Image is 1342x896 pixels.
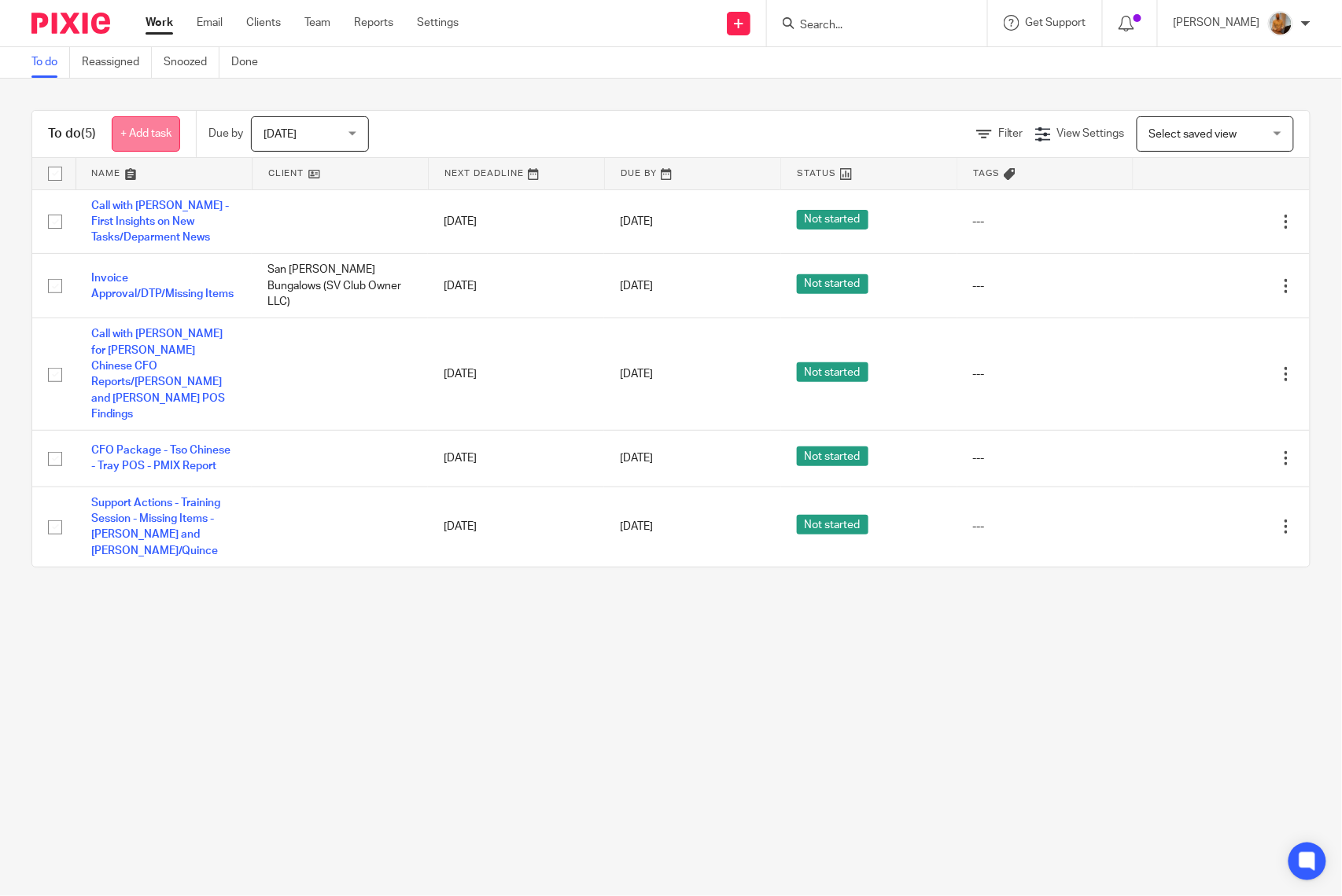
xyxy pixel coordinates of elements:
[973,366,1118,382] div: ---
[428,318,604,431] td: [DATE]
[620,281,653,292] span: [DATE]
[797,210,868,230] span: Not started
[973,450,1118,466] div: ---
[620,369,653,380] span: [DATE]
[112,116,180,152] a: + Add task
[252,254,428,318] td: San [PERSON_NAME] Bungalows (SV Club Owner LLC)
[1057,128,1125,139] span: View Settings
[973,169,1000,178] span: Tags
[91,273,234,299] a: Invoice Approval/DTP/Missing Items
[91,498,220,556] a: Support Actions - Training Session - Missing Items - [PERSON_NAME] and [PERSON_NAME]/Quince
[973,278,1118,294] div: ---
[91,329,225,420] a: Call with [PERSON_NAME] for [PERSON_NAME] Chinese CFO Reports/[PERSON_NAME] and [PERSON_NAME] POS...
[798,19,940,33] input: Search
[428,254,604,318] td: [DATE]
[797,362,868,382] span: Not started
[998,128,1023,139] span: Filter
[146,15,173,31] a: Work
[620,521,653,532] span: [DATE]
[620,453,653,464] span: [DATE]
[91,445,230,472] a: CFO Package - Tso Chinese - Tray POS - PMIX Report
[31,47,70,78] a: To do
[354,15,393,31] a: Reports
[1174,15,1260,31] p: [PERSON_NAME]
[1149,129,1237,140] span: Select saved view
[81,127,96,140] span: (5)
[1268,11,1293,36] img: 1234.JPG
[264,129,297,140] span: [DATE]
[428,189,604,254] td: [DATE]
[304,15,330,31] a: Team
[973,519,1118,534] div: ---
[797,274,868,294] span: Not started
[231,47,270,78] a: Done
[246,15,281,31] a: Clients
[973,214,1118,230] div: ---
[197,15,223,31] a: Email
[417,15,459,31] a: Settings
[48,126,96,142] h1: To do
[91,200,229,244] a: Call with [PERSON_NAME] - First Insights on New Tasks/Deparment News
[1026,17,1086,28] span: Get Support
[31,13,110,34] img: Pixie
[208,126,243,141] p: Due by
[82,47,152,78] a: Reassigned
[428,431,604,487] td: [DATE]
[428,487,604,567] td: [DATE]
[164,47,219,78] a: Snoozed
[620,216,653,227] span: [DATE]
[797,515,868,534] span: Not started
[797,446,868,466] span: Not started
